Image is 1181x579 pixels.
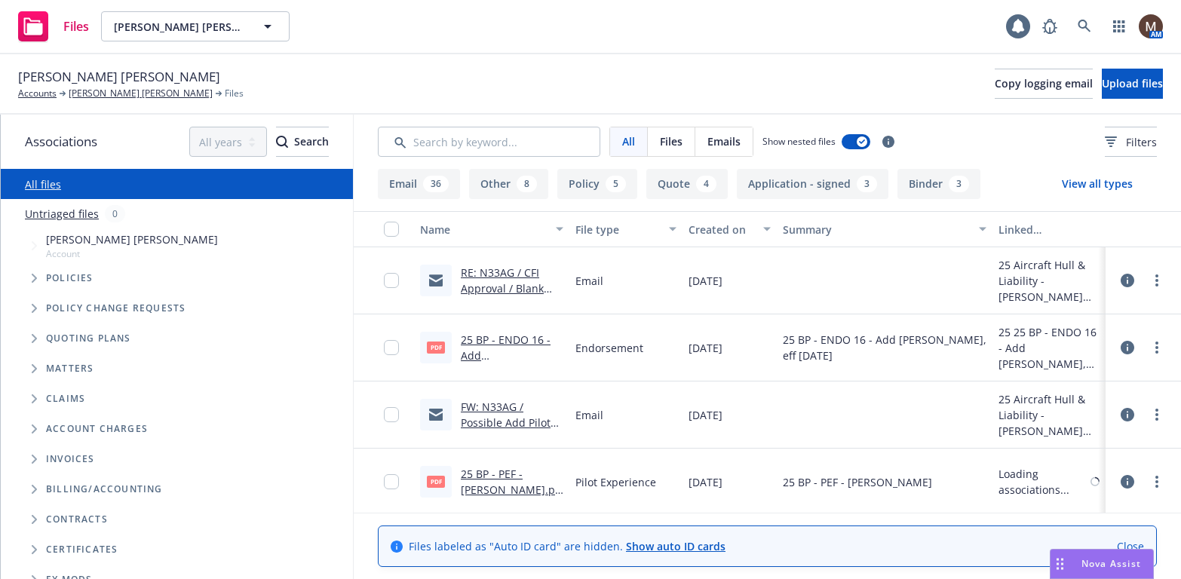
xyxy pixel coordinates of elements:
[689,340,722,356] span: [DATE]
[707,133,741,149] span: Emails
[414,211,569,247] button: Name
[569,211,683,247] button: File type
[737,169,888,199] button: Application - signed
[857,176,877,192] div: 3
[517,176,537,192] div: 8
[897,169,980,199] button: Binder
[575,474,656,490] span: Pilot Experience
[696,176,716,192] div: 4
[384,340,399,355] input: Toggle Row Selected
[384,222,399,237] input: Select all
[25,206,99,222] a: Untriaged files
[998,222,1100,237] div: Linked associations
[46,485,163,494] span: Billing/Accounting
[689,407,722,423] span: [DATE]
[1105,134,1157,150] span: Filters
[606,176,626,192] div: 5
[46,231,218,247] span: [PERSON_NAME] [PERSON_NAME]
[998,466,1087,498] div: Loading associations...
[276,127,329,157] button: SearchSearch
[423,176,449,192] div: 36
[378,169,460,199] button: Email
[949,176,969,192] div: 3
[25,132,97,152] span: Associations
[225,87,244,100] span: Files
[777,211,992,247] button: Summary
[1148,339,1166,357] a: more
[409,538,725,554] span: Files labeled as "Auto ID card" are hidden.
[995,76,1093,90] span: Copy logging email
[575,222,660,237] div: File type
[762,135,836,148] span: Show nested files
[557,169,637,199] button: Policy
[378,127,600,157] input: Search by keyword...
[783,222,970,237] div: Summary
[469,169,548,199] button: Other
[992,211,1106,247] button: Linked associations
[689,474,722,490] span: [DATE]
[420,222,547,237] div: Name
[46,247,218,260] span: Account
[1139,14,1163,38] img: photo
[384,474,399,489] input: Toggle Row Selected
[12,5,95,47] a: Files
[998,257,1100,305] div: 25 Aircraft Hull & Liability - [PERSON_NAME] [PERSON_NAME]
[1105,127,1157,157] button: Filters
[46,545,118,554] span: Certificates
[46,304,186,313] span: Policy change requests
[689,222,754,237] div: Created on
[427,476,445,487] span: pdf
[384,273,399,288] input: Toggle Row Selected
[1051,550,1069,578] div: Drag to move
[575,273,603,289] span: Email
[69,87,213,100] a: [PERSON_NAME] [PERSON_NAME]
[46,334,131,343] span: Quoting plans
[1035,11,1065,41] a: Report a Bug
[683,211,777,247] button: Created on
[575,340,643,356] span: Endorsement
[63,20,89,32] span: Files
[384,407,399,422] input: Toggle Row Selected
[427,342,445,353] span: pdf
[1148,271,1166,289] a: more
[25,177,61,191] a: All files
[114,19,244,35] span: [PERSON_NAME] [PERSON_NAME]
[1102,76,1163,90] span: Upload files
[46,394,85,403] span: Claims
[276,136,288,148] svg: Search
[46,274,94,283] span: Policies
[46,364,94,373] span: Matters
[1038,169,1157,199] button: View all types
[626,539,725,553] a: Show auto ID cards
[1148,473,1166,491] a: more
[783,332,986,363] span: 25 BP - ENDO 16 - Add [PERSON_NAME], eff [DATE]
[1117,538,1144,554] a: Close
[998,324,1100,372] div: 25 25 BP - ENDO 16 - Add [PERSON_NAME], eff [DATE]
[1102,69,1163,99] button: Upload files
[46,515,108,524] span: Contracts
[101,11,290,41] button: [PERSON_NAME] [PERSON_NAME]
[1050,549,1154,579] button: Nova Assist
[46,455,95,464] span: Invoices
[1148,406,1166,424] a: more
[1081,557,1141,570] span: Nova Assist
[105,205,125,222] div: 0
[660,133,683,149] span: Files
[622,133,635,149] span: All
[1104,11,1134,41] a: Switch app
[276,127,329,156] div: Search
[998,391,1100,439] div: 25 Aircraft Hull & Liability - [PERSON_NAME] [PERSON_NAME]
[689,273,722,289] span: [DATE]
[575,407,603,423] span: Email
[1126,134,1157,150] span: Filters
[461,265,545,343] a: RE: N33AG / CFI Approval / Blank Pilot Form / [PERSON_NAME] Sorry
[461,332,551,394] a: 25 BP - ENDO 16 - Add [PERSON_NAME], eff [DATE].pdf
[783,474,932,490] span: 25 BP - PEF - [PERSON_NAME]
[461,400,551,493] a: FW: N33AG / Possible Add Pilot (CFI) / [PERSON_NAME] [PERSON_NAME] 3AC825380
[18,67,220,87] span: [PERSON_NAME] [PERSON_NAME]
[46,424,148,433] span: Account charges
[646,169,728,199] button: Quote
[995,69,1093,99] button: Copy logging email
[18,87,57,100] a: Accounts
[461,467,562,513] a: 25 BP - PEF - [PERSON_NAME].pdf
